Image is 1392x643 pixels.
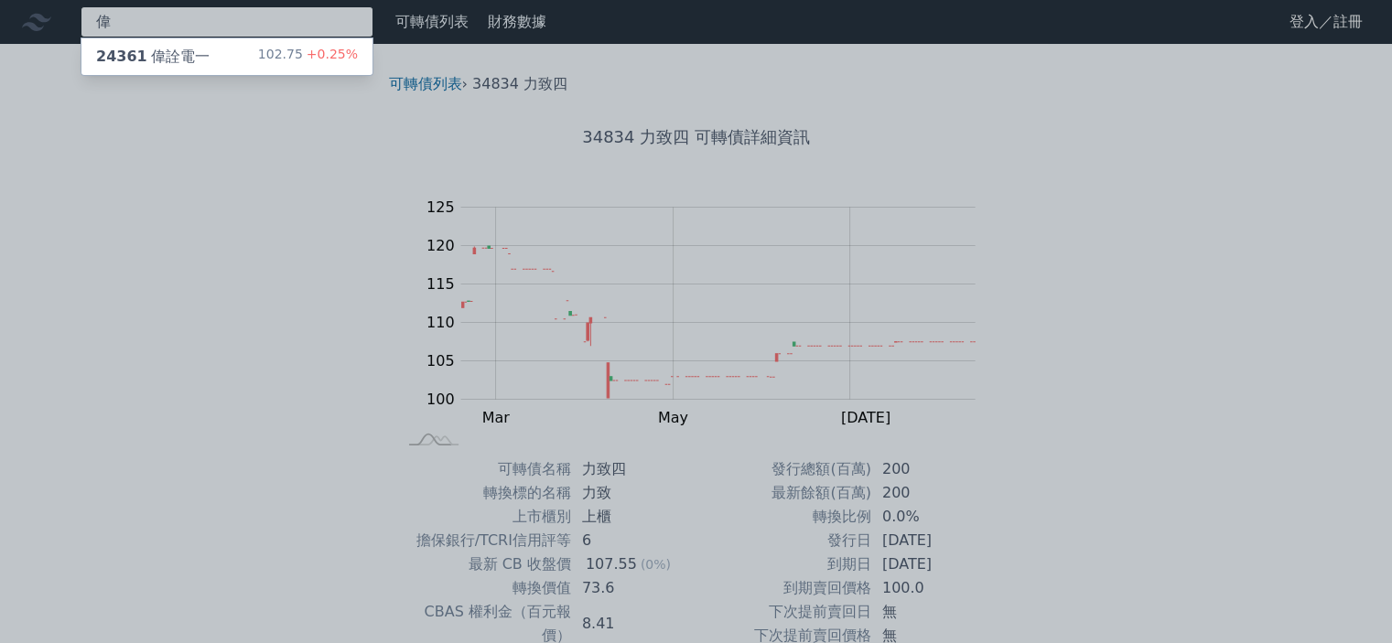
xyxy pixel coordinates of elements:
[303,47,358,61] span: +0.25%
[81,38,372,75] a: 24361偉詮電一 102.75+0.25%
[1300,555,1392,643] div: 聊天小工具
[258,46,358,68] div: 102.75
[96,46,210,68] div: 偉詮電一
[96,48,147,65] span: 24361
[1300,555,1392,643] iframe: Chat Widget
